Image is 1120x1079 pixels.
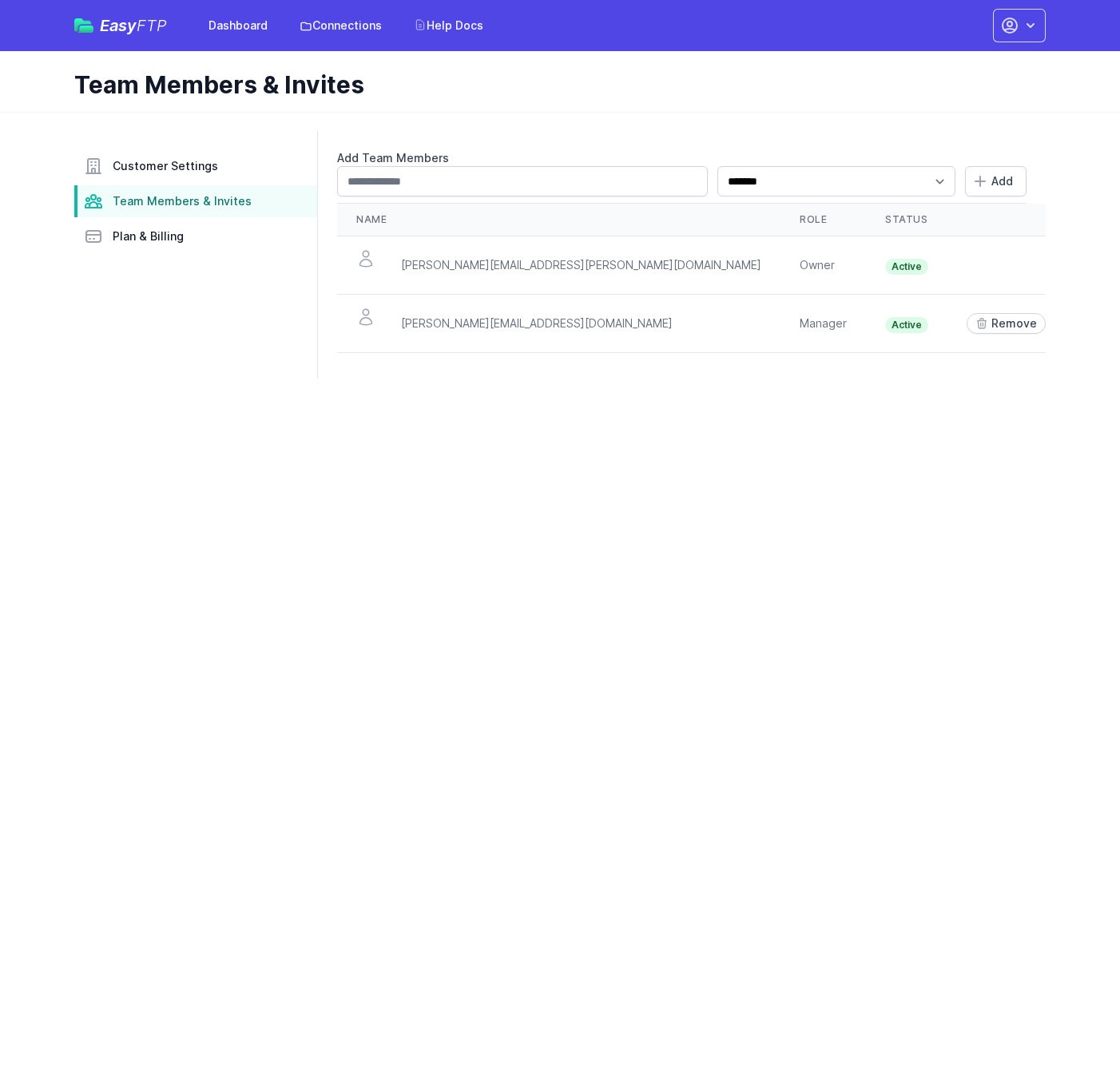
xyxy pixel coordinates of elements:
[780,204,866,236] th: Role
[337,150,1027,166] label: Add Team Members
[74,18,167,34] a: EasyFTP
[780,236,866,295] td: Owner
[404,11,493,40] a: Help Docs
[401,257,761,273] div: [PERSON_NAME][EMAIL_ADDRESS][PERSON_NAME][DOMAIN_NAME]
[885,259,928,275] span: Active
[401,315,673,331] div: [PERSON_NAME][EMAIL_ADDRESS][DOMAIN_NAME]
[74,70,1033,99] h1: Team Members & Invites
[885,317,928,333] span: Active
[74,220,317,252] a: Plan & Billing
[113,193,252,209] span: Team Members & Invites
[866,204,947,236] th: Status
[137,16,167,35] span: FTP
[991,173,1013,189] span: Add
[965,166,1027,196] button: Add
[199,11,277,40] a: Dashboard
[74,150,317,182] a: Customer Settings
[113,228,184,244] span: Plan & Billing
[780,295,866,353] td: Manager
[967,313,1046,334] a: Remove
[113,158,218,174] span: Customer Settings
[74,18,93,33] img: easyftp_logo.png
[337,204,780,236] th: Name
[290,11,391,40] a: Connections
[74,185,317,217] a: Team Members & Invites
[100,18,167,34] span: Easy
